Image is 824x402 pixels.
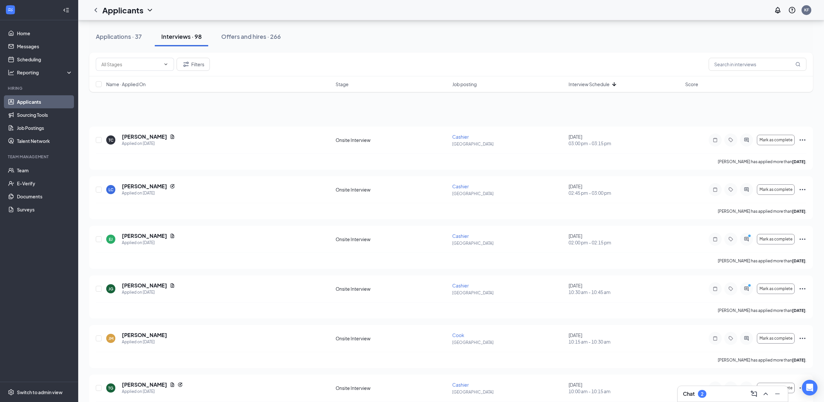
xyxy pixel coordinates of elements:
p: [PERSON_NAME] has applied more than . [718,308,806,313]
svg: Ellipses [799,334,806,342]
span: Interview Schedule [569,81,610,87]
span: Stage [336,81,349,87]
div: Applied on [DATE] [122,190,175,196]
div: TC [108,137,113,143]
div: Hiring [8,85,71,91]
h5: [PERSON_NAME] [122,381,167,388]
p: [GEOGRAPHIC_DATA] [452,340,565,345]
svg: ActiveChat [743,336,750,341]
div: [DATE] [569,282,681,295]
a: Documents [17,190,73,203]
div: [DATE] [569,332,681,345]
span: Mark as complete [759,237,792,241]
a: Applicants [17,95,73,108]
svg: Settings [8,389,14,395]
a: E-Verify [17,177,73,190]
b: [DATE] [792,308,805,313]
button: Filter Filters [177,58,210,71]
div: KF [804,7,809,13]
svg: ActiveChat [743,385,750,391]
div: [DATE] [569,133,681,147]
svg: Collapse [63,7,69,13]
a: Messages [17,40,73,53]
svg: Tag [727,286,735,291]
svg: Note [711,187,719,192]
div: Onsite Interview [336,137,448,143]
span: 10:00 am - 10:15 am [569,388,681,394]
svg: Ellipses [799,235,806,243]
svg: ChevronDown [163,62,168,67]
span: Cook [452,332,464,338]
button: Mark as complete [757,184,795,195]
svg: Tag [727,237,735,242]
button: ComposeMessage [749,389,759,399]
svg: Document [170,134,175,139]
span: Job posting [452,81,477,87]
span: 10:15 am - 10:30 am [569,338,681,345]
svg: ActiveChat [743,137,750,143]
p: [GEOGRAPHIC_DATA] [452,290,565,296]
div: Onsite Interview [336,385,448,391]
a: Job Postings [17,121,73,134]
svg: Analysis [8,69,14,76]
span: Name · Applied On [106,81,146,87]
span: 10:30 am - 10:45 am [569,289,681,295]
svg: Tag [727,336,735,341]
span: Cashier [452,233,469,239]
div: Offers and hires · 266 [221,32,281,40]
div: LC [108,187,113,193]
svg: Ellipses [799,136,806,144]
b: [DATE] [792,258,805,263]
svg: ChevronUp [762,390,770,398]
svg: Filter [182,60,190,68]
button: ChevronUp [760,389,771,399]
span: 03:00 pm - 03:15 pm [569,140,681,147]
span: Mark as complete [759,286,792,291]
h1: Applicants [102,5,143,16]
p: [PERSON_NAME] has applied more than . [718,258,806,264]
svg: Document [170,382,175,387]
a: Scheduling [17,53,73,66]
svg: ActiveChat [743,286,750,291]
svg: Tag [727,187,735,192]
p: [PERSON_NAME] has applied more than . [718,357,806,363]
h5: [PERSON_NAME] [122,232,167,240]
span: Mark as complete [759,336,792,341]
div: Onsite Interview [336,186,448,193]
svg: QuestionInfo [788,6,796,14]
button: Mark as complete [757,333,795,344]
svg: Tag [727,385,735,391]
svg: ArrowDown [610,80,618,88]
svg: ChevronLeft [92,6,100,14]
svg: MagnifyingGlass [795,62,801,67]
button: Mark as complete [757,383,795,393]
svg: Note [711,385,719,391]
button: Mark as complete [757,135,795,145]
p: [GEOGRAPHIC_DATA] [452,389,565,395]
svg: Note [711,286,719,291]
div: EJ [109,237,113,242]
svg: Document [170,283,175,288]
svg: ChevronDown [146,6,154,14]
div: Applications · 37 [96,32,142,40]
span: Mark as complete [759,187,792,192]
div: Applied on [DATE] [122,240,175,246]
a: Talent Network [17,134,73,147]
svg: Minimize [773,390,781,398]
button: Mark as complete [757,234,795,244]
span: Cashier [452,283,469,288]
div: [DATE] [569,381,681,394]
div: Onsite Interview [336,335,448,342]
div: Applied on [DATE] [122,339,167,345]
p: [GEOGRAPHIC_DATA] [452,141,565,147]
b: [DATE] [792,358,805,363]
span: 02:00 pm - 02:15 pm [569,239,681,246]
svg: Note [711,137,719,143]
svg: PrimaryDot [746,284,754,289]
h5: [PERSON_NAME] [122,183,167,190]
div: Switch to admin view [17,389,63,395]
h5: [PERSON_NAME] [122,282,167,289]
div: Reporting [17,69,73,76]
svg: Note [711,336,719,341]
